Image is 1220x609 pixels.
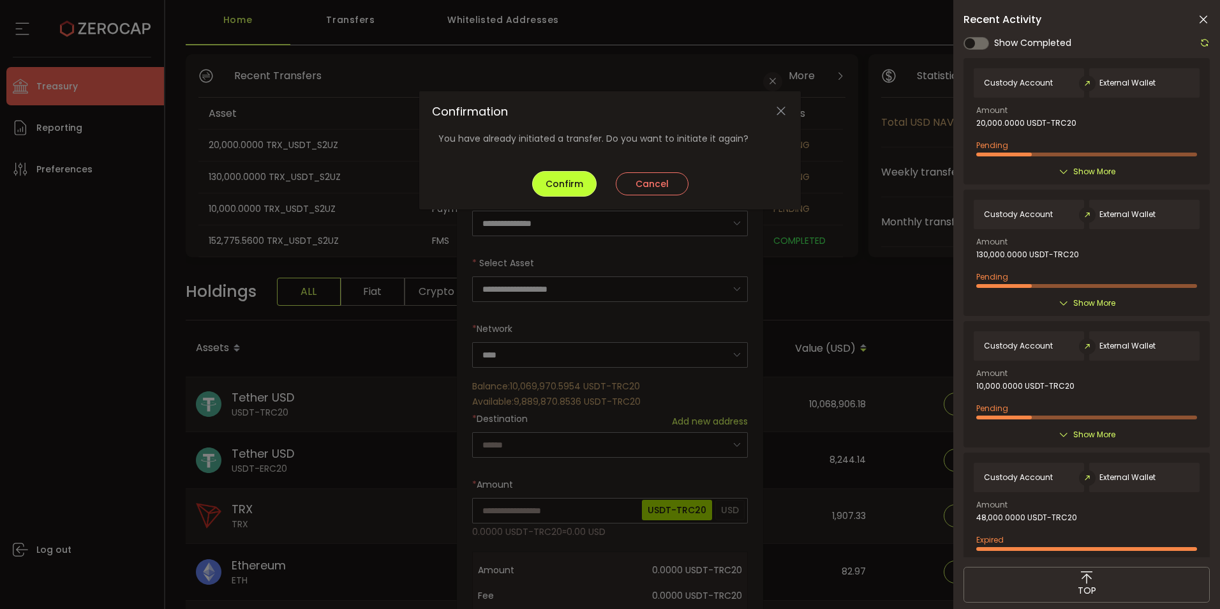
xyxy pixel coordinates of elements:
[976,501,1008,509] span: Amount
[976,119,1076,128] span: 20,000.0000 USDT-TRC20
[1156,548,1220,609] iframe: Chat Widget
[984,473,1053,482] span: Custody Account
[994,36,1071,50] span: Show Completed
[1099,210,1156,219] span: External Wallet
[976,271,1008,282] span: Pending
[984,210,1053,219] span: Custody Account
[532,171,597,197] button: Confirm
[1099,473,1156,482] span: External Wallet
[546,177,583,190] span: Confirm
[976,370,1008,377] span: Amount
[976,238,1008,246] span: Amount
[976,534,1004,545] span: Expired
[976,403,1008,414] span: Pending
[984,342,1053,350] span: Custody Account
[976,513,1077,522] span: 48,000.0000 USDT-TRC20
[774,104,788,119] button: Close
[963,15,1041,25] span: Recent Activity
[1078,584,1096,598] span: TOP
[616,172,688,195] button: Cancel
[438,132,748,145] span: You have already initiated a transfer. Do you want to initiate it again?
[636,177,669,190] span: Cancel
[976,382,1075,391] span: 10,000.0000 USDT-TRC20
[419,91,801,209] div: Confirmation
[432,104,508,119] span: Confirmation
[1073,297,1115,310] span: Show More
[976,140,1008,151] span: Pending
[984,79,1053,87] span: Custody Account
[1099,79,1156,87] span: External Wallet
[1073,165,1115,178] span: Show More
[1073,428,1115,441] span: Show More
[976,250,1079,259] span: 130,000.0000 USDT-TRC20
[976,107,1008,114] span: Amount
[1099,342,1156,350] span: External Wallet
